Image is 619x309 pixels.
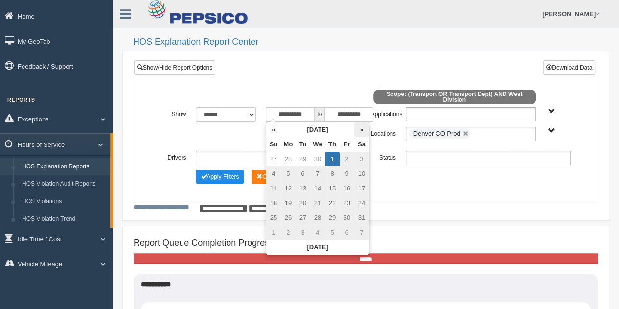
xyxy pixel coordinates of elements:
[266,137,281,152] th: Su
[296,211,310,225] td: 27
[325,137,340,152] th: Th
[340,152,354,166] td: 2
[543,60,595,75] button: Download Data
[325,225,340,240] td: 5
[266,211,281,225] td: 25
[325,152,340,166] td: 1
[325,181,340,196] td: 15
[281,181,296,196] td: 12
[296,137,310,152] th: Tu
[325,196,340,211] td: 22
[366,107,400,119] label: Applications
[18,158,110,176] a: HOS Explanation Reports
[310,181,325,196] td: 14
[354,196,369,211] td: 24
[310,152,325,166] td: 30
[18,175,110,193] a: HOS Violation Audit Reports
[156,151,191,163] label: Drivers
[354,166,369,181] td: 10
[310,225,325,240] td: 4
[281,225,296,240] td: 2
[340,166,354,181] td: 9
[340,181,354,196] td: 16
[296,152,310,166] td: 29
[252,170,299,184] button: Change Filter Options
[266,240,369,255] th: [DATE]
[310,211,325,225] td: 28
[340,211,354,225] td: 30
[296,166,310,181] td: 6
[354,137,369,152] th: Sa
[373,90,536,104] span: Scope: (Transport OR Transport Dept) AND West Division
[18,193,110,211] a: HOS Violations
[366,127,401,139] label: Locations
[296,225,310,240] td: 3
[296,196,310,211] td: 20
[340,196,354,211] td: 23
[18,211,110,228] a: HOS Violation Trend
[156,107,191,119] label: Show
[133,37,609,47] h2: HOS Explanation Report Center
[266,166,281,181] td: 4
[340,225,354,240] td: 6
[325,211,340,225] td: 29
[281,166,296,181] td: 5
[354,211,369,225] td: 31
[354,225,369,240] td: 7
[325,166,340,181] td: 8
[354,152,369,166] td: 3
[196,170,244,184] button: Change Filter Options
[266,225,281,240] td: 1
[340,137,354,152] th: Fr
[281,137,296,152] th: Mo
[310,137,325,152] th: We
[134,238,598,248] h4: Report Queue Completion Progress:
[296,181,310,196] td: 13
[310,166,325,181] td: 7
[281,211,296,225] td: 26
[354,122,369,137] th: »
[413,130,460,137] span: Denver CO Prod
[281,122,354,137] th: [DATE]
[266,181,281,196] td: 11
[354,181,369,196] td: 17
[366,151,400,163] label: Status
[134,60,215,75] a: Show/Hide Report Options
[266,122,281,137] th: «
[315,107,324,122] span: to
[281,152,296,166] td: 28
[266,196,281,211] td: 18
[310,196,325,211] td: 21
[281,196,296,211] td: 19
[266,152,281,166] td: 27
